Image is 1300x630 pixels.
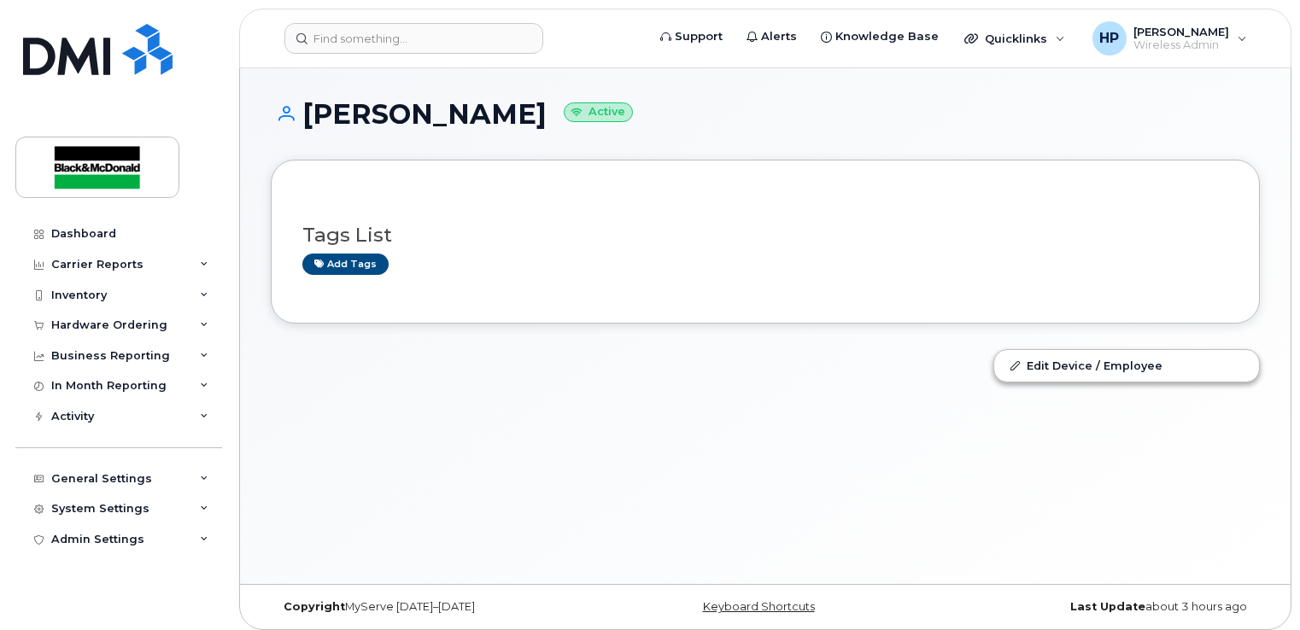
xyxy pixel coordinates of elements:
[271,99,1260,129] h1: [PERSON_NAME]
[284,600,345,613] strong: Copyright
[564,102,633,122] small: Active
[930,600,1260,614] div: about 3 hours ago
[994,350,1259,381] a: Edit Device / Employee
[1070,600,1145,613] strong: Last Update
[271,600,600,614] div: MyServe [DATE]–[DATE]
[302,225,1228,246] h3: Tags List
[703,600,815,613] a: Keyboard Shortcuts
[302,254,389,275] a: Add tags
